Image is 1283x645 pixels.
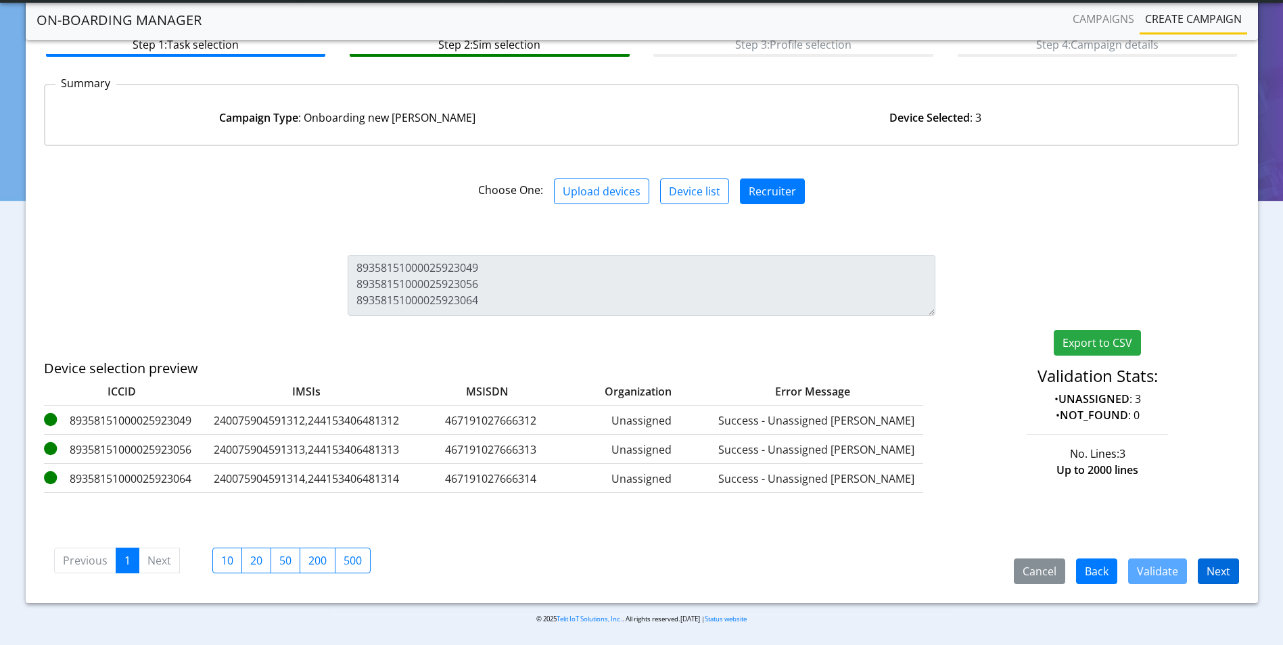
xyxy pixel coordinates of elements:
[413,441,569,458] label: 467191027666313
[44,441,200,458] label: 89358151000025923056
[205,441,408,458] label: 240075904591313,244153406481313
[956,366,1239,386] h4: Validation Stats:
[889,110,970,125] strong: Device Selected
[37,7,202,34] a: On-Boarding Manager
[300,548,335,573] label: 200
[1198,558,1239,584] button: Next
[1119,446,1125,461] span: 3
[642,110,1230,126] div: : 3
[46,31,325,57] btn: Step 1: Task selection
[1140,5,1247,32] a: Create campaign
[44,412,200,429] label: 89358151000025923049
[574,471,709,487] label: Unassigned
[331,614,952,624] p: © 2025 . All rights reserved.[DATE] |
[271,548,300,573] label: 50
[413,383,542,400] label: MSISDN
[212,548,242,573] label: 10
[740,178,805,204] button: Recruiter
[1014,558,1065,584] button: Cancel
[44,360,841,377] h5: Device selection preview
[688,383,891,400] label: Error Message
[350,31,629,57] btn: Step 2: Sim selection
[554,178,649,204] button: Upload devices
[660,178,729,204] button: Device list
[574,441,709,458] label: Unassigned
[1060,408,1128,423] strong: NOT_FOUND
[715,441,918,458] label: Success - Unassigned [PERSON_NAME]
[958,31,1237,57] btn: Step 4: Campaign details
[241,548,271,573] label: 20
[205,471,408,487] label: 240075904591314,244153406481314
[547,383,682,400] label: Organization
[205,383,408,400] label: IMSIs
[478,183,543,197] span: Choose One:
[946,462,1249,478] div: Up to 2000 lines
[205,412,408,429] label: 240075904591312,244153406481312
[55,75,116,91] p: Summary
[705,615,747,623] a: Status website
[715,412,918,429] label: Success - Unassigned [PERSON_NAME]
[574,412,709,429] label: Unassigned
[335,548,371,573] label: 500
[1076,558,1117,584] button: Back
[946,446,1249,462] div: No. Lines:
[44,471,200,487] label: 89358151000025923064
[653,31,933,57] btn: Step 3: Profile selection
[413,412,569,429] label: 467191027666312
[557,615,622,623] a: Telit IoT Solutions, Inc.
[53,110,642,126] div: : Onboarding new [PERSON_NAME]
[116,548,139,573] a: 1
[1058,391,1129,406] strong: UNASSIGNED
[956,407,1239,423] p: • : 0
[44,383,200,400] label: ICCID
[715,471,918,487] label: Success - Unassigned [PERSON_NAME]
[413,471,569,487] label: 467191027666314
[1067,5,1140,32] a: Campaigns
[1054,330,1141,356] button: Export to CSV
[1128,558,1187,584] button: Validate
[219,110,298,125] strong: Campaign Type
[956,391,1239,407] p: • : 3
